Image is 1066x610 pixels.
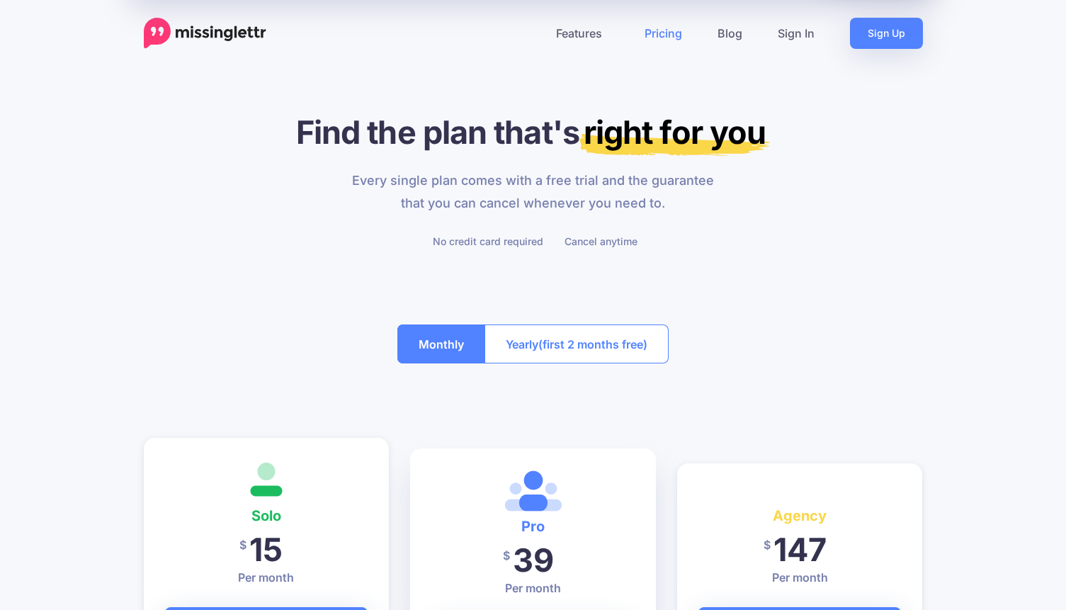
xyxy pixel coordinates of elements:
button: Monthly [397,324,485,363]
button: Yearly(first 2 months free) [484,324,669,363]
span: $ [764,529,771,561]
p: Per month [698,569,902,586]
p: Every single plan comes with a free trial and the guarantee that you can cancel whenever you need... [344,169,722,215]
span: 39 [513,541,554,580]
a: Blog [700,18,760,49]
h1: Find the plan that's [144,113,923,152]
h4: Agency [698,504,902,527]
span: $ [503,540,510,572]
a: Sign Up [850,18,923,49]
a: Sign In [760,18,832,49]
span: $ [239,529,246,561]
span: (first 2 months free) [538,333,647,356]
h4: Solo [165,504,368,527]
a: Home [144,18,266,49]
li: Cancel anytime [561,232,637,250]
span: 15 [249,530,283,569]
img: <i class='fas fa-heart margin-right'></i>Most Popular [505,470,562,512]
span: 147 [773,530,827,569]
p: Per month [431,580,635,597]
p: Per month [165,569,368,586]
li: No credit card required [429,232,543,250]
h4: Pro [431,515,635,538]
a: Features [538,18,627,49]
a: Pricing [627,18,700,49]
mark: right for you [579,113,770,156]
